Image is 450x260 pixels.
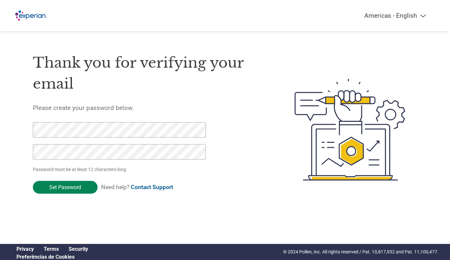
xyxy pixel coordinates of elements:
div: Open Cookie Preferences Modal [11,254,93,260]
h5: Please create your password below. [33,104,263,112]
a: Security [69,246,88,252]
img: create-password [283,43,417,217]
span: Need help? [101,184,173,190]
a: Terms [44,246,59,252]
p: Password must be at least 12 characters long [33,166,208,173]
img: Experian [11,7,50,25]
a: Cookie Preferences, opens a dedicated popup modal window [16,254,75,260]
a: Contact Support [131,184,173,190]
input: Set Password [33,181,98,194]
p: © 2024 Pollen, Inc. All rights reserved / Pat. 10,817,932 and Pat. 11,100,477. [283,249,439,255]
h1: Thank you for verifying your email [33,52,263,95]
a: Privacy [16,246,34,252]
